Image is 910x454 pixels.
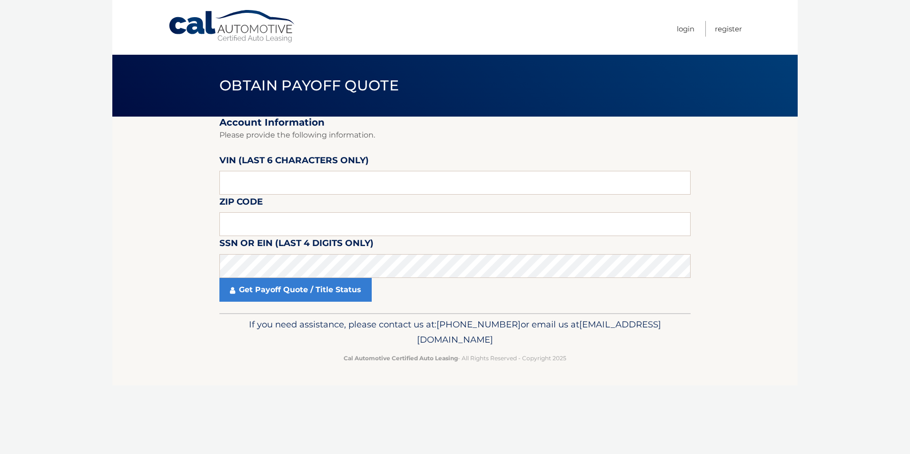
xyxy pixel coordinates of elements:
span: Obtain Payoff Quote [219,77,399,94]
a: Register [715,21,742,37]
label: VIN (last 6 characters only) [219,153,369,171]
span: [PHONE_NUMBER] [436,319,521,330]
p: If you need assistance, please contact us at: or email us at [226,317,684,347]
a: Get Payoff Quote / Title Status [219,278,372,302]
p: - All Rights Reserved - Copyright 2025 [226,353,684,363]
label: Zip Code [219,195,263,212]
a: Cal Automotive [168,10,297,43]
p: Please provide the following information. [219,128,691,142]
label: SSN or EIN (last 4 digits only) [219,236,374,254]
strong: Cal Automotive Certified Auto Leasing [344,355,458,362]
h2: Account Information [219,117,691,128]
a: Login [677,21,694,37]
